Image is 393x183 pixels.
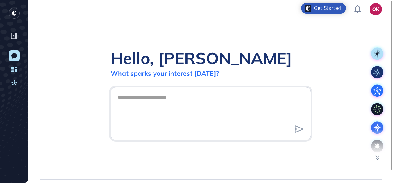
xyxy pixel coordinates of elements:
[314,5,341,11] div: Get Started
[305,5,311,12] img: launcher-image-alternative-text
[370,3,382,15] button: OK
[111,48,292,68] div: Hello, [PERSON_NAME]
[111,69,219,77] div: What sparks your interest [DATE]?
[9,8,20,19] div: entrapeer-logo
[301,3,346,14] div: Open Get Started checklist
